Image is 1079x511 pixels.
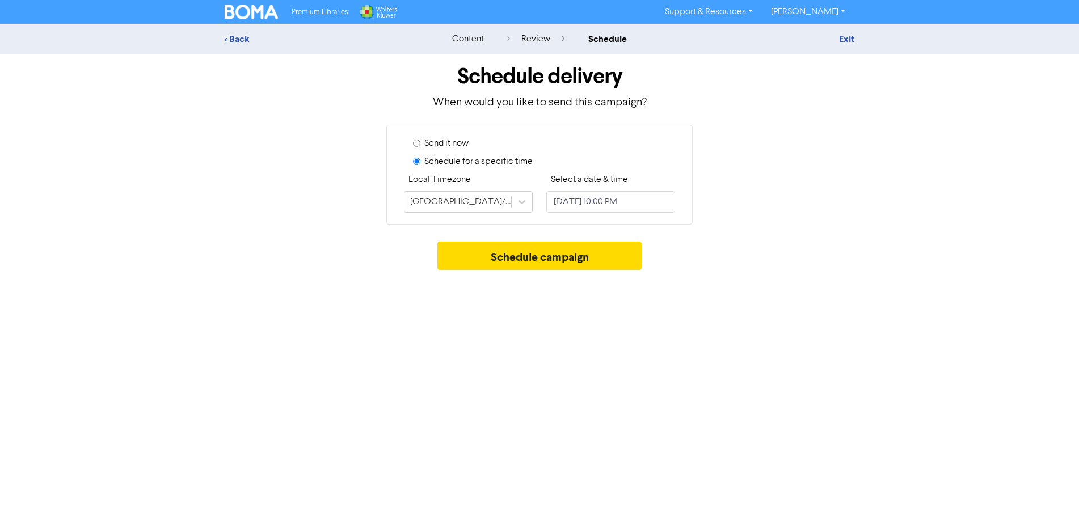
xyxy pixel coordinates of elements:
[225,32,423,46] div: < Back
[225,5,278,19] img: BOMA Logo
[452,32,484,46] div: content
[437,242,642,270] button: Schedule campaign
[424,155,533,168] label: Schedule for a specific time
[551,173,628,187] label: Select a date & time
[839,33,854,45] a: Exit
[292,9,349,16] span: Premium Libraries:
[408,173,471,187] label: Local Timezone
[762,3,854,21] a: [PERSON_NAME]
[424,137,469,150] label: Send it now
[1022,457,1079,511] iframe: Chat Widget
[507,32,564,46] div: review
[546,191,675,213] input: Click to select a date
[588,32,627,46] div: schedule
[410,195,512,209] div: [GEOGRAPHIC_DATA]/[GEOGRAPHIC_DATA]
[656,3,762,21] a: Support & Resources
[225,64,854,90] h1: Schedule delivery
[225,94,854,111] p: When would you like to send this campaign?
[359,5,397,19] img: Wolters Kluwer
